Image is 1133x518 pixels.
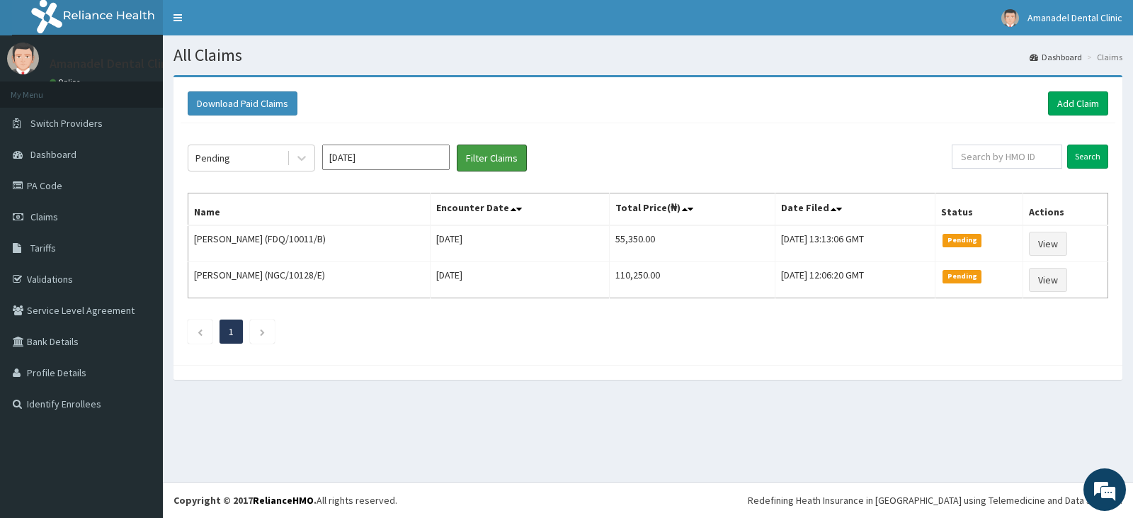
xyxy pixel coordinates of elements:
button: Filter Claims [457,145,527,171]
span: Claims [30,210,58,223]
input: Select Month and Year [322,145,450,170]
div: Pending [195,151,230,165]
span: Amanadel Dental Clinic [1027,11,1122,24]
footer: All rights reserved. [163,482,1133,518]
textarea: Type your message and hit 'Enter' [7,357,270,407]
a: Online [50,77,84,87]
input: Search by HMO ID [952,145,1063,169]
a: Previous page [197,325,203,338]
td: [DATE] 12:06:20 GMT [775,262,935,298]
td: [DATE] [431,262,610,298]
th: Actions [1023,193,1108,226]
span: Pending [943,270,981,283]
a: Next page [259,325,266,338]
th: Status [935,193,1023,226]
strong: Copyright © 2017 . [173,494,317,507]
a: View [1029,232,1067,256]
td: 55,350.00 [610,225,775,262]
img: User Image [1001,9,1019,27]
a: View [1029,268,1067,292]
button: Download Paid Claims [188,91,297,116]
a: Page 1 is your current page [229,325,234,338]
td: [PERSON_NAME] (FDQ/10011/B) [188,225,431,262]
div: Minimize live chat window [232,7,266,41]
img: User Image [7,43,39,74]
td: 110,250.00 [610,262,775,298]
th: Name [188,193,431,226]
span: Tariffs [30,242,56,254]
a: Dashboard [1030,51,1082,63]
img: d_794563401_company_1708531726252_794563401 [26,71,57,106]
th: Total Price(₦) [610,193,775,226]
span: Dashboard [30,148,76,161]
li: Claims [1083,51,1122,63]
a: RelianceHMO [253,494,314,507]
p: Amanadel Dental Clinic [50,57,177,70]
span: We're online! [82,164,195,307]
div: Redefining Heath Insurance in [GEOGRAPHIC_DATA] using Telemedicine and Data Science! [748,493,1122,507]
td: [DATE] 13:13:06 GMT [775,225,935,262]
h1: All Claims [173,46,1122,64]
a: Add Claim [1048,91,1108,116]
input: Search [1067,145,1108,169]
div: Chat with us now [74,79,238,98]
th: Encounter Date [431,193,610,226]
td: [PERSON_NAME] (NGC/10128/E) [188,262,431,298]
span: Pending [943,234,981,247]
span: Switch Providers [30,117,103,130]
td: [DATE] [431,225,610,262]
th: Date Filed [775,193,935,226]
